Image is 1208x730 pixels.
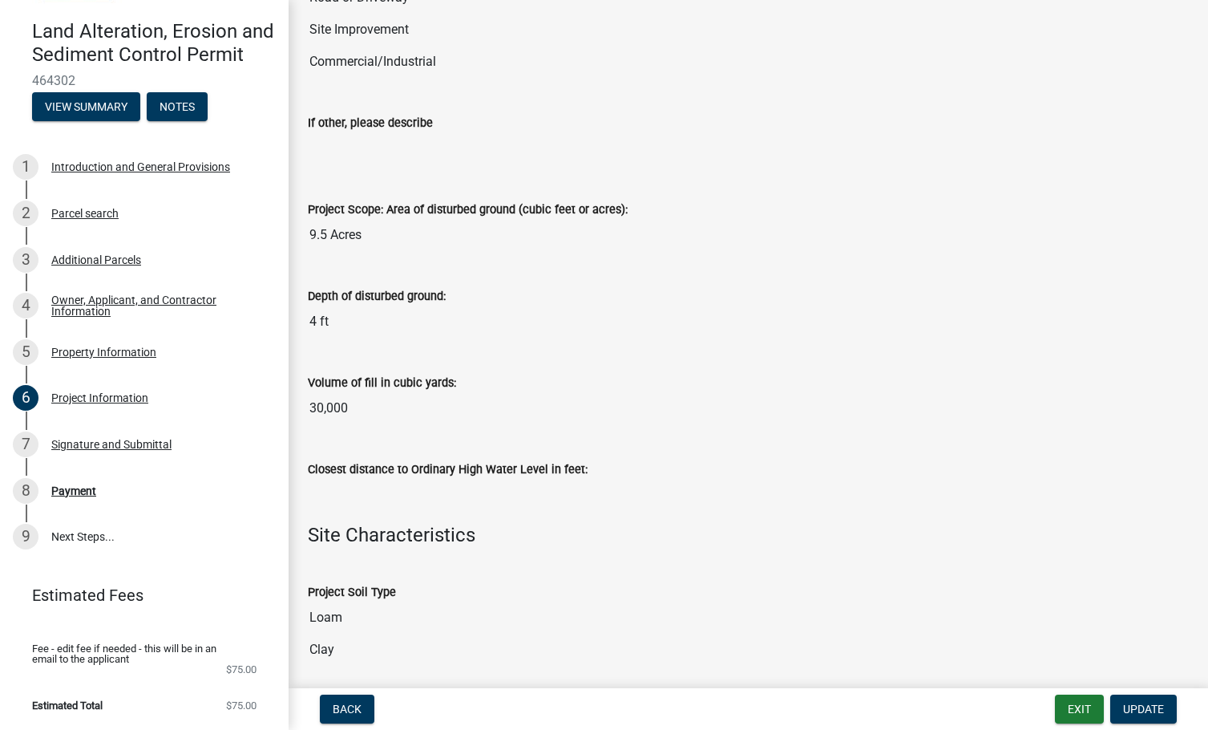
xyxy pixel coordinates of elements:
div: Signature and Submittal [51,439,172,450]
div: Project Information [51,392,148,404]
label: If other, please describe [308,118,433,129]
label: Closest distance to Ordinary High Water Level in feet: [308,464,588,476]
h4: Land Alteration, Erosion and Sediment Control Permit [32,20,276,67]
label: Depth of disturbed ground: [308,291,446,302]
div: Payment [51,485,96,497]
label: Volume of fill in cubic yards: [308,378,456,389]
div: 2 [13,201,38,226]
div: Introduction and General Provisions [51,161,230,172]
div: 4 [13,293,38,318]
span: Update [1123,703,1164,716]
span: 464302 [32,73,257,88]
h4: Site Characteristics [308,524,1189,547]
span: Estimated Total [32,700,103,711]
div: Additional Parcels [51,254,141,266]
button: Notes [147,92,208,121]
div: 3 [13,247,38,273]
div: Owner, Applicant, and Contractor Information [51,294,263,317]
div: 5 [13,339,38,365]
wm-modal-confirm: Summary [32,101,140,114]
button: Back [320,695,374,724]
div: 8 [13,478,38,504]
div: Parcel search [51,208,119,219]
span: $75.00 [226,664,257,675]
div: 9 [13,524,38,550]
a: Estimated Fees [13,579,263,611]
span: $75.00 [226,700,257,711]
label: Project Scope: Area of disturbed ground (cubic feet or acres): [308,205,628,216]
span: Back [333,703,362,716]
label: Project Soil Type [308,587,396,598]
div: 7 [13,432,38,457]
span: Fee - edit fee if needed - this will be in an email to the applicant [32,643,231,664]
div: 6 [13,385,38,411]
button: View Summary [32,92,140,121]
button: Update [1110,695,1177,724]
button: Exit [1055,695,1104,724]
div: Property Information [51,347,156,358]
div: 1 [13,154,38,180]
wm-modal-confirm: Notes [147,101,208,114]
